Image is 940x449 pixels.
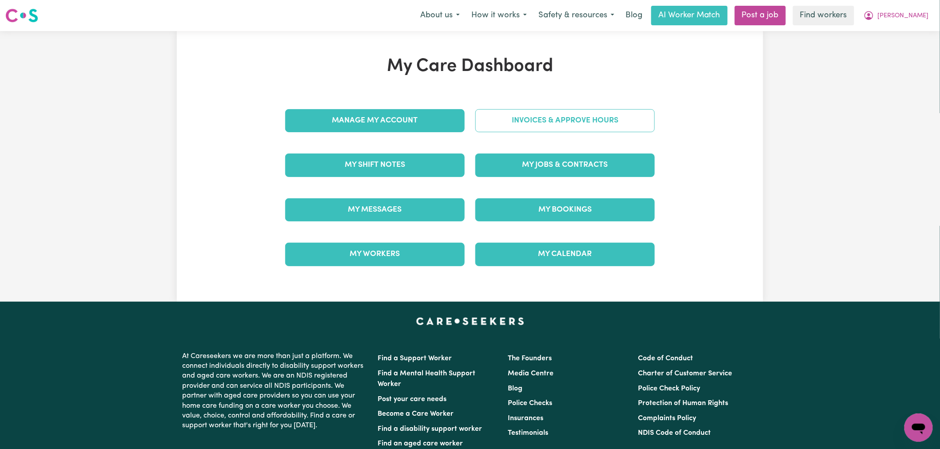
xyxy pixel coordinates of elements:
[182,348,367,434] p: At Careseekers we are more than just a platform. We connect individuals directly to disability su...
[378,370,475,388] a: Find a Mental Health Support Worker
[508,415,543,422] a: Insurances
[735,6,786,25] a: Post a job
[620,6,648,25] a: Blog
[378,355,452,362] a: Find a Support Worker
[638,415,697,422] a: Complaints Policy
[378,396,446,403] a: Post your care needs
[285,109,465,132] a: Manage My Account
[638,370,733,377] a: Charter of Customer Service
[508,429,548,437] a: Testimonials
[638,385,701,392] a: Police Check Policy
[475,198,655,221] a: My Bookings
[904,414,933,442] iframe: Button to launch messaging window
[280,56,660,77] h1: My Care Dashboard
[378,410,454,417] a: Become a Care Worker
[508,355,552,362] a: The Founders
[508,385,522,392] a: Blog
[475,109,655,132] a: Invoices & Approve Hours
[508,400,552,407] a: Police Checks
[793,6,854,25] a: Find workers
[638,429,711,437] a: NDIS Code of Conduct
[285,243,465,266] a: My Workers
[414,6,466,25] button: About us
[416,318,524,325] a: Careseekers home page
[285,198,465,221] a: My Messages
[533,6,620,25] button: Safety & resources
[466,6,533,25] button: How it works
[475,154,655,177] a: My Jobs & Contracts
[378,440,463,447] a: Find an aged care worker
[475,243,655,266] a: My Calendar
[285,154,465,177] a: My Shift Notes
[878,11,929,21] span: [PERSON_NAME]
[638,355,693,362] a: Code of Conduct
[858,6,935,25] button: My Account
[638,400,729,407] a: Protection of Human Rights
[651,6,728,25] a: AI Worker Match
[508,370,554,377] a: Media Centre
[5,8,38,24] img: Careseekers logo
[378,425,482,433] a: Find a disability support worker
[5,5,38,26] a: Careseekers logo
